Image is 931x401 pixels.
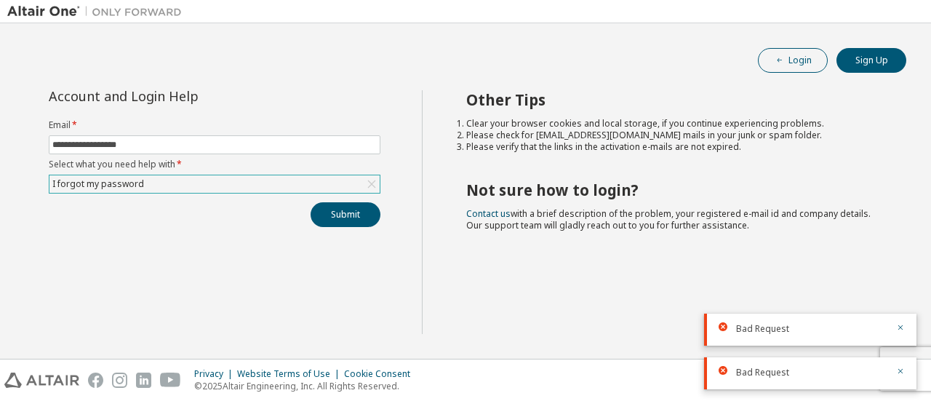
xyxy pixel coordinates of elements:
li: Please verify that the links in the activation e-mails are not expired. [466,141,881,153]
img: youtube.svg [160,373,181,388]
div: Website Terms of Use [237,368,344,380]
button: Login [758,48,828,73]
span: Bad Request [736,323,789,335]
span: Bad Request [736,367,789,378]
label: Select what you need help with [49,159,380,170]
h2: Not sure how to login? [466,180,881,199]
li: Please check for [EMAIL_ADDRESS][DOMAIN_NAME] mails in your junk or spam folder. [466,130,881,141]
p: © 2025 Altair Engineering, Inc. All Rights Reserved. [194,380,419,392]
li: Clear your browser cookies and local storage, if you continue experiencing problems. [466,118,881,130]
div: Account and Login Help [49,90,314,102]
div: I forgot my password [49,175,380,193]
img: facebook.svg [88,373,103,388]
img: altair_logo.svg [4,373,79,388]
label: Email [49,119,380,131]
img: Altair One [7,4,189,19]
div: Privacy [194,368,237,380]
div: I forgot my password [50,176,146,192]
button: Sign Up [836,48,906,73]
a: Contact us [466,207,511,220]
h2: Other Tips [466,90,881,109]
div: Cookie Consent [344,368,419,380]
img: instagram.svg [112,373,127,388]
img: linkedin.svg [136,373,151,388]
button: Submit [311,202,380,227]
span: with a brief description of the problem, your registered e-mail id and company details. Our suppo... [466,207,871,231]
